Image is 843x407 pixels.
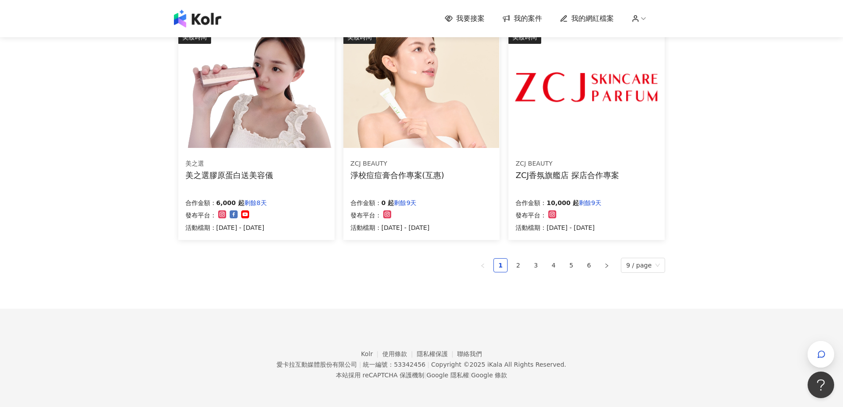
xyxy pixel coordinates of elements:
div: Page Size [621,258,665,273]
span: | [469,372,471,379]
div: ZCJ BEAUTY [350,159,444,168]
a: 1 [494,259,507,272]
div: 美妝時尚 [178,31,211,44]
p: 10,000 起 [547,198,579,208]
li: 5 [564,258,578,272]
div: 美妝時尚 [343,31,376,44]
li: 3 [529,258,543,272]
a: 6 [582,259,596,272]
span: 我的案件 [514,14,542,23]
div: 美之選膠原蛋白送美容儀 [185,170,273,181]
span: 本站採用 reCAPTCHA 保護機制 [336,370,507,380]
img: 淨校痘痘膏 [343,31,499,148]
div: Copyright © 2025 All Rights Reserved. [431,361,566,368]
a: Google 隱私權 [427,372,469,379]
button: right [600,258,614,272]
span: | [359,361,361,368]
p: 合作金額： [350,198,381,208]
a: Google 條款 [471,372,507,379]
a: 聯絡我們 [457,350,482,357]
p: 0 起 [381,198,394,208]
p: 發布平台： [350,210,381,221]
a: 隱私權保護 [417,350,458,357]
p: 剩餘8天 [244,198,267,208]
p: 活動檔期：[DATE] - [DATE] [350,222,430,233]
a: 我的案件 [502,14,542,23]
span: 9 / page [626,258,660,272]
button: left [476,258,490,272]
div: ZCJ BEAUTY [516,159,619,168]
p: 發布平台： [516,210,547,221]
div: 美妝時尚 [508,31,541,44]
img: ZCJ香氛旗艦店 探店 [508,31,664,148]
div: ZCJ香氛旗艦店 探店合作專案 [516,170,619,181]
span: 我要接案 [456,14,485,23]
a: 我要接案 [445,14,485,23]
span: right [604,263,609,268]
div: 統一編號：53342456 [363,361,425,368]
div: 美之選 [185,159,273,168]
li: 1 [493,258,508,272]
p: 剩餘9天 [579,198,601,208]
li: Next Page [600,258,614,272]
a: 我的網紅檔案 [560,14,614,23]
img: 美之選膠原蛋白送RF美容儀 [178,31,334,148]
div: 愛卡拉互動媒體股份有限公司 [277,361,357,368]
a: 4 [547,259,560,272]
a: 5 [565,259,578,272]
p: 6,000 起 [216,198,244,208]
li: 4 [547,258,561,272]
a: Kolr [361,350,382,357]
span: | [427,361,429,368]
a: 3 [529,259,543,272]
span: left [480,263,485,268]
span: | [424,372,427,379]
li: 6 [582,258,596,272]
p: 合作金額： [516,198,547,208]
p: 合作金額： [185,198,216,208]
iframe: Help Scout Beacon - Open [808,372,834,398]
img: logo [174,10,221,27]
p: 活動檔期：[DATE] - [DATE] [516,222,601,233]
span: 我的網紅檔案 [571,14,614,23]
p: 剩餘9天 [394,198,416,208]
a: iKala [487,361,502,368]
a: 2 [512,259,525,272]
li: Previous Page [476,258,490,272]
div: 淨校痘痘膏合作專案(互惠) [350,170,444,181]
a: 使用條款 [382,350,417,357]
p: 發布平台： [185,210,216,221]
li: 2 [511,258,525,272]
p: 活動檔期：[DATE] - [DATE] [185,222,267,233]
